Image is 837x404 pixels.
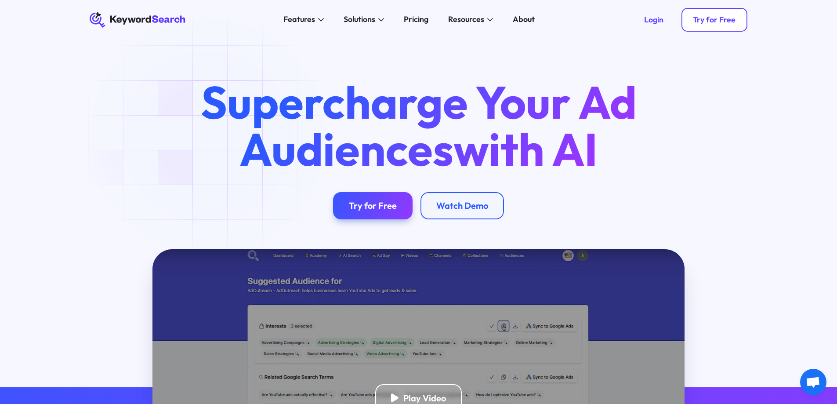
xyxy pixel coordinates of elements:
[644,15,663,25] div: Login
[453,120,598,178] span: with AI
[800,369,826,395] a: Otwarty czat
[513,14,535,25] div: About
[349,200,397,211] div: Try for Free
[403,393,446,404] div: Play Video
[632,8,675,32] a: Login
[398,12,435,28] a: Pricing
[283,14,315,25] div: Features
[404,14,428,25] div: Pricing
[681,8,748,32] a: Try for Free
[507,12,541,28] a: About
[344,14,375,25] div: Solutions
[436,200,488,211] div: Watch Demo
[693,15,736,25] div: Try for Free
[182,79,655,172] h1: Supercharge Your Ad Audiences
[448,14,484,25] div: Resources
[333,192,413,220] a: Try for Free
